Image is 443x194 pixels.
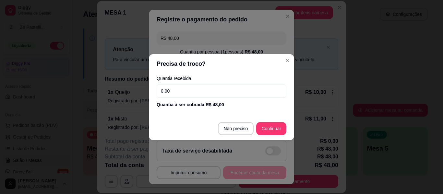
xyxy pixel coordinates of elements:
[157,101,286,108] div: Quantia à ser cobrada R$ 48,00
[149,54,294,74] header: Precisa de troco?
[218,122,254,135] button: Não preciso
[282,55,293,66] button: Close
[157,76,286,81] label: Quantia recebida
[256,122,286,135] button: Continuar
